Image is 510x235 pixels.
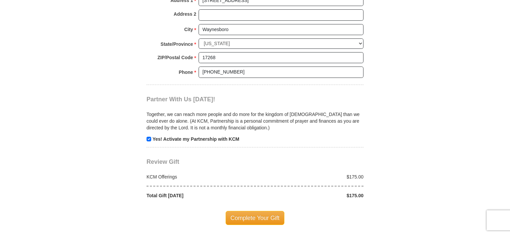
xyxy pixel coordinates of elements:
[161,39,193,49] strong: State/Province
[147,158,179,165] span: Review Gift
[153,136,239,142] strong: Yes! Activate my Partnership with KCM
[179,68,193,77] strong: Phone
[147,111,363,131] p: Together, we can reach more people and do more for the kingdom of [DEMOGRAPHIC_DATA] than we coul...
[226,211,285,225] span: Complete Your Gift
[147,96,215,103] span: Partner With Us [DATE]!
[143,173,255,180] div: KCM Offerings
[174,9,196,19] strong: Address 2
[255,192,367,199] div: $175.00
[184,25,193,34] strong: City
[143,192,255,199] div: Total Gift [DATE]
[255,173,367,180] div: $175.00
[158,53,193,62] strong: ZIP/Postal Code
